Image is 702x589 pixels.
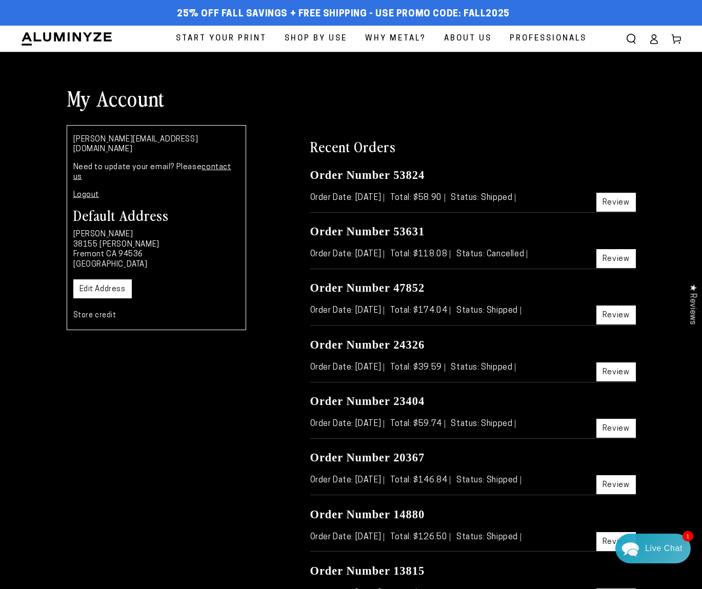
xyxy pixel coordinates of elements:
span: Status: Shipped [451,194,515,202]
p: [PERSON_NAME][EMAIL_ADDRESS][DOMAIN_NAME] [73,135,239,155]
span: Order Date: [DATE] [310,307,385,315]
a: About Us [436,26,499,52]
span: Shop By Use [285,32,347,46]
div: We usually reply in a few hours. [15,48,203,56]
a: Store credit [73,312,116,319]
a: Review [596,249,636,268]
span: Status: Shipped [451,420,515,428]
img: Helga [117,15,144,42]
span: Total: $118.08 [390,250,450,258]
a: Order Number 13815 [310,564,425,577]
a: Review [596,362,636,381]
span: About Us [444,32,492,46]
span: Status: Shipped [456,533,521,541]
span: Status: Cancelled [456,250,527,258]
img: John [96,15,123,42]
a: Review [596,475,636,494]
span: Total: $39.59 [390,363,445,372]
summary: Search our site [620,28,643,50]
span: Why Metal? [365,32,426,46]
a: Order Number 20367 [310,451,425,464]
a: Why Metal? [357,26,434,52]
span: 25% off FALL Savings + Free Shipping - Use Promo Code: FALL2025 [177,9,510,20]
span: Order Date: [DATE] [310,420,385,428]
div: Contact Us Directly [645,534,683,563]
p: Thank you and I'm glad you love our products. I'm sure the next one will be amazing. [34,112,199,121]
a: Order Number 53824 [310,169,425,181]
span: Start Your Print [176,32,267,46]
h2: Recent Orders [310,137,636,155]
a: Shop By Use [277,26,355,52]
span: Professionals [510,32,587,46]
a: Review [596,419,636,438]
h1: My Account [67,85,636,111]
span: Total: $146.84 [390,476,450,484]
a: Send a Message [69,309,149,326]
h3: Default Address [73,208,239,222]
a: Edit Address [73,279,132,298]
div: Recent Conversations [21,82,196,92]
a: Review [596,532,636,551]
a: Start Your Print [168,26,274,52]
span: Total: $58.90 [390,194,445,202]
span: 1 [683,531,693,541]
a: Order Number 14880 [310,508,425,521]
span: Status: Shipped [456,476,521,484]
span: Total: $174.04 [390,307,450,315]
a: Logout [73,191,99,199]
a: Professionals [502,26,594,52]
span: Order Date: [DATE] [310,533,385,541]
div: [DATE] [180,102,199,110]
a: Review [596,193,636,212]
p: Need to update your email? Please [73,163,239,182]
span: Total: $59.74 [390,420,445,428]
a: Order Number 53631 [310,225,425,238]
img: Aluminyze [21,31,113,47]
span: We run on [78,294,139,299]
span: Status: Shipped [456,307,521,315]
p: [PERSON_NAME] 38155 [PERSON_NAME] Fremont CA 94536 [GEOGRAPHIC_DATA] [73,230,239,270]
span: Order Date: [DATE] [310,194,385,202]
a: Order Number 47852 [310,281,425,294]
a: Order Number 24326 [310,338,425,351]
span: Status: Shipped [451,363,515,372]
span: Total: $126.50 [390,533,450,541]
img: Marie J [74,15,101,42]
div: Chat widget toggle [615,534,691,563]
a: Order Number 23404 [310,395,425,408]
span: Order Date: [DATE] [310,476,385,484]
a: Review [596,306,636,324]
span: Re:amaze [110,292,138,300]
span: Order Date: [DATE] [310,250,385,258]
div: [PERSON_NAME] [47,101,180,111]
img: d43a2b16f90f7195f4c1ce3167853375 [34,100,44,111]
div: Click to open Judge.me floating reviews tab [683,276,702,333]
span: Order Date: [DATE] [310,363,385,372]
